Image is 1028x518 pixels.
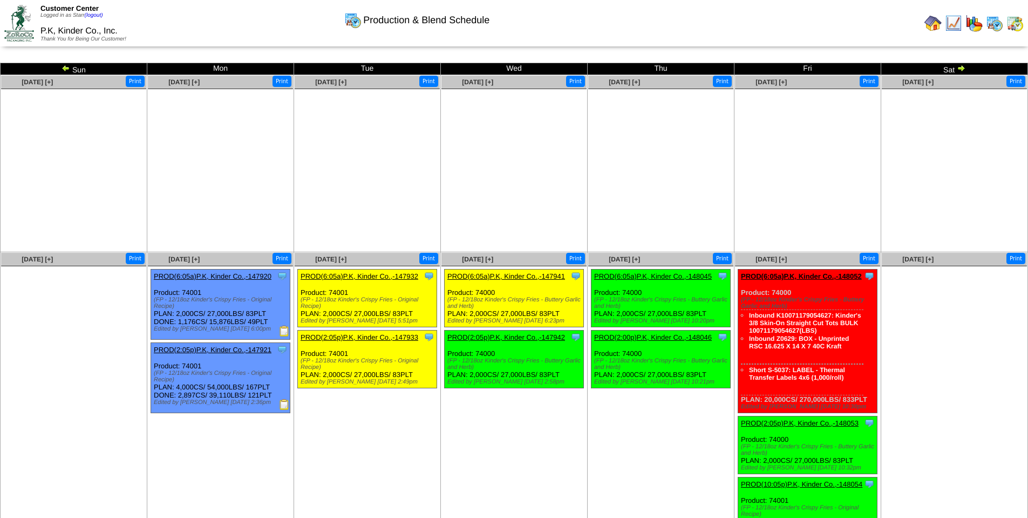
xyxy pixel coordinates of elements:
[965,15,983,32] img: graph.gif
[594,318,730,324] div: Edited by [PERSON_NAME] [DATE] 10:20pm
[957,64,965,72] img: arrowright.gif
[902,78,934,86] a: [DATE] [+]
[741,504,877,517] div: (FP - 12/18oz Kinder's Crispy Fries - Original Recipe)
[447,379,583,385] div: Edited by [PERSON_NAME] [DATE] 2:58pm
[441,63,588,75] td: Wed
[126,253,145,264] button: Print
[445,270,584,327] div: Product: 74000 PLAN: 2,000CS / 27,000LBS / 83PLT
[1006,253,1025,264] button: Print
[447,272,565,280] a: PROD(6:05a)P.K, Kinder Co.,-147941
[445,331,584,388] div: Product: 74000 PLAN: 2,000CS / 27,000LBS / 83PLT
[864,271,875,281] img: Tooltip
[591,331,731,388] div: Product: 74000 PLAN: 2,000CS / 27,000LBS / 83PLT
[301,318,437,324] div: Edited by [PERSON_NAME] [DATE] 5:51pm
[924,15,942,32] img: home.gif
[738,416,877,474] div: Product: 74000 PLAN: 2,000CS / 27,000LBS / 83PLT
[749,366,845,381] a: Short S-5037: LABEL - Thermal Transfer Labels 4x6 (1,000/roll)
[1006,76,1025,87] button: Print
[591,270,731,327] div: Product: 74000 PLAN: 2,000CS / 27,000LBS / 83PLT
[40,36,126,42] span: Thank You for Being Our Customer!
[609,255,640,263] a: [DATE] [+]
[277,344,288,355] img: Tooltip
[864,418,875,428] img: Tooltip
[741,403,877,410] div: Edited by [PERSON_NAME] [DATE] 10:30pm
[447,333,565,341] a: PROD(2:05p)P.K, Kinder Co.,-147942
[154,272,271,280] a: PROD(6:05a)P.K, Kinder Co.,-147920
[755,255,787,263] a: [DATE] [+]
[609,78,640,86] a: [DATE] [+]
[588,63,734,75] td: Thu
[301,358,437,371] div: (FP - 12/18oz Kinder's Crispy Fries - Original Recipe)
[860,76,879,87] button: Print
[168,255,200,263] a: [DATE] [+]
[447,358,583,371] div: (FP - 12/18oz Kinder's Crispy Fries - Buttery Garlic and Herb)
[738,270,877,413] div: Product: 74000 PLAN: 20,000CS / 270,000LBS / 833PLT
[315,78,346,86] a: [DATE] [+]
[734,63,881,75] td: Fri
[301,297,437,310] div: (FP - 12/18oz Kinder's Crispy Fries - Original Recipe)
[154,346,271,354] a: PROD(2:05p)P.K, Kinder Co.,-147921
[294,63,441,75] td: Tue
[154,399,290,406] div: Edited by [PERSON_NAME] [DATE] 2:36pm
[154,326,290,332] div: Edited by [PERSON_NAME] [DATE] 6:00pm
[22,255,53,263] a: [DATE] [+]
[717,271,728,281] img: Tooltip
[85,12,103,18] a: (logout)
[741,443,877,456] div: (FP - 12/18oz Kinder's Crispy Fries - Buttery Garlic and Herb)
[344,11,362,29] img: calendarprod.gif
[741,297,877,310] div: (FP - 12/18oz Kinder's Crispy Fries - Buttery Garlic and Herb)
[566,76,585,87] button: Print
[277,271,288,281] img: Tooltip
[298,270,437,327] div: Product: 74001 PLAN: 2,000CS / 27,000LBS / 83PLT
[755,78,787,86] a: [DATE] [+]
[154,370,290,383] div: (FP - 12/18oz Kinder's Crispy Fries - Original Recipe)
[741,272,862,280] a: PROD(6:05a)P.K, Kinder Co.,-148052
[447,297,583,310] div: (FP - 12/18oz Kinder's Crispy Fries - Buttery Garlic and Herb)
[154,297,290,310] div: (FP - 12/18oz Kinder's Crispy Fries - Original Recipe)
[151,270,290,340] div: Product: 74001 PLAN: 2,000CS / 27,000LBS / 83PLT DONE: 1,176CS / 15,876LBS / 49PLT
[462,78,493,86] a: [DATE] [+]
[570,332,581,342] img: Tooltip
[273,76,291,87] button: Print
[315,255,346,263] span: [DATE] [+]
[301,379,437,385] div: Edited by [PERSON_NAME] [DATE] 2:49pm
[594,358,730,371] div: (FP - 12/18oz Kinder's Crispy Fries - Buttery Garlic and Herb)
[1,63,147,75] td: Sun
[424,271,434,281] img: Tooltip
[147,63,294,75] td: Mon
[419,253,438,264] button: Print
[298,331,437,388] div: Product: 74001 PLAN: 2,000CS / 27,000LBS / 83PLT
[40,4,99,12] span: Customer Center
[741,465,877,471] div: Edited by [PERSON_NAME] [DATE] 10:32pm
[1006,15,1024,32] img: calendarinout.gif
[62,64,70,72] img: arrowleft.gif
[168,78,200,86] span: [DATE] [+]
[741,419,859,427] a: PROD(2:05p)P.K, Kinder Co.,-148053
[301,272,418,280] a: PROD(6:05a)P.K, Kinder Co.,-147932
[594,272,712,280] a: PROD(6:05a)P.K, Kinder Co.,-148045
[126,76,145,87] button: Print
[902,255,934,263] a: [DATE] [+]
[279,399,290,410] img: Production Report
[986,15,1003,32] img: calendarprod.gif
[860,253,879,264] button: Print
[22,78,53,86] a: [DATE] [+]
[424,332,434,342] img: Tooltip
[279,326,290,337] img: Production Report
[40,26,118,36] span: P.K, Kinder Co., Inc.
[570,271,581,281] img: Tooltip
[713,76,732,87] button: Print
[462,255,493,263] a: [DATE] [+]
[594,379,730,385] div: Edited by [PERSON_NAME] [DATE] 10:21pm
[864,479,875,489] img: Tooltip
